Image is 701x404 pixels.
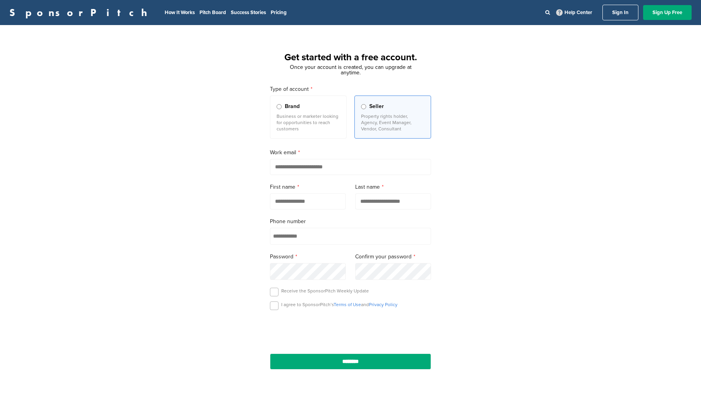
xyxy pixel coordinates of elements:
[270,85,431,94] label: Type of account
[281,288,369,294] p: Receive the SponsorPitch Weekly Update
[369,102,384,111] span: Seller
[270,217,431,226] label: Phone number
[361,104,366,109] input: Seller Property rights holder, Agency, Event Manager, Vendor, Consultant
[281,301,397,308] p: I agree to SponsorPitch’s and
[555,8,594,17] a: Help Center
[290,64,412,76] span: Once your account is created, you can upgrade at anytime.
[643,5,692,20] a: Sign Up Free
[277,104,282,109] input: Brand Business or marketer looking for opportunities to reach customers
[355,183,431,191] label: Last name
[361,113,424,132] p: Property rights holder, Agency, Event Manager, Vendor, Consultant
[355,252,431,261] label: Confirm your password
[231,9,266,16] a: Success Stories
[270,148,431,157] label: Work email
[270,183,346,191] label: First name
[200,9,226,16] a: Pitch Board
[271,9,287,16] a: Pricing
[9,7,152,18] a: SponsorPitch
[261,50,440,65] h1: Get started with a free account.
[602,5,638,20] a: Sign In
[369,302,397,307] a: Privacy Policy
[165,9,195,16] a: How It Works
[277,113,340,132] p: Business or marketer looking for opportunities to reach customers
[334,302,361,307] a: Terms of Use
[306,319,395,342] iframe: reCAPTCHA
[285,102,300,111] span: Brand
[270,252,346,261] label: Password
